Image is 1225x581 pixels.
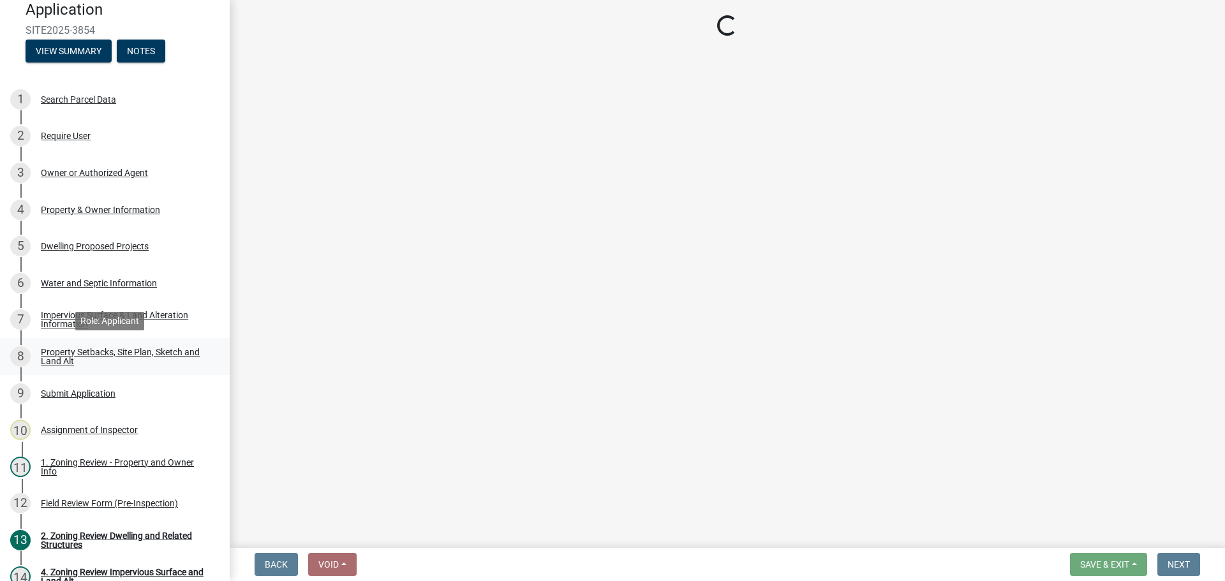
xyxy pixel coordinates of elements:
[10,457,31,477] div: 11
[10,200,31,220] div: 4
[1080,559,1129,570] span: Save & Exit
[10,236,31,256] div: 5
[41,425,138,434] div: Assignment of Inspector
[10,530,31,550] div: 13
[41,311,209,328] div: Impervious Surface & Land Alteration Information
[10,383,31,404] div: 9
[308,553,357,576] button: Void
[318,559,339,570] span: Void
[26,40,112,63] button: View Summary
[41,458,209,476] div: 1. Zoning Review - Property and Owner Info
[1157,553,1200,576] button: Next
[10,273,31,293] div: 6
[10,163,31,183] div: 3
[41,279,157,288] div: Water and Septic Information
[26,24,204,36] span: SITE2025-3854
[10,309,31,330] div: 7
[41,95,116,104] div: Search Parcel Data
[41,168,148,177] div: Owner or Authorized Agent
[265,559,288,570] span: Back
[10,420,31,440] div: 10
[1070,553,1147,576] button: Save & Exit
[10,89,31,110] div: 1
[1168,559,1190,570] span: Next
[117,40,165,63] button: Notes
[255,553,298,576] button: Back
[117,47,165,57] wm-modal-confirm: Notes
[41,389,115,398] div: Submit Application
[10,493,31,513] div: 12
[26,47,112,57] wm-modal-confirm: Summary
[10,126,31,146] div: 2
[41,205,160,214] div: Property & Owner Information
[41,531,209,549] div: 2. Zoning Review Dwelling and Related Structures
[41,499,178,508] div: Field Review Form (Pre-Inspection)
[41,348,209,365] div: Property Setbacks, Site Plan, Sketch and Land Alt
[10,346,31,367] div: 8
[41,242,149,251] div: Dwelling Proposed Projects
[75,312,144,330] div: Role: Applicant
[41,131,91,140] div: Require User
